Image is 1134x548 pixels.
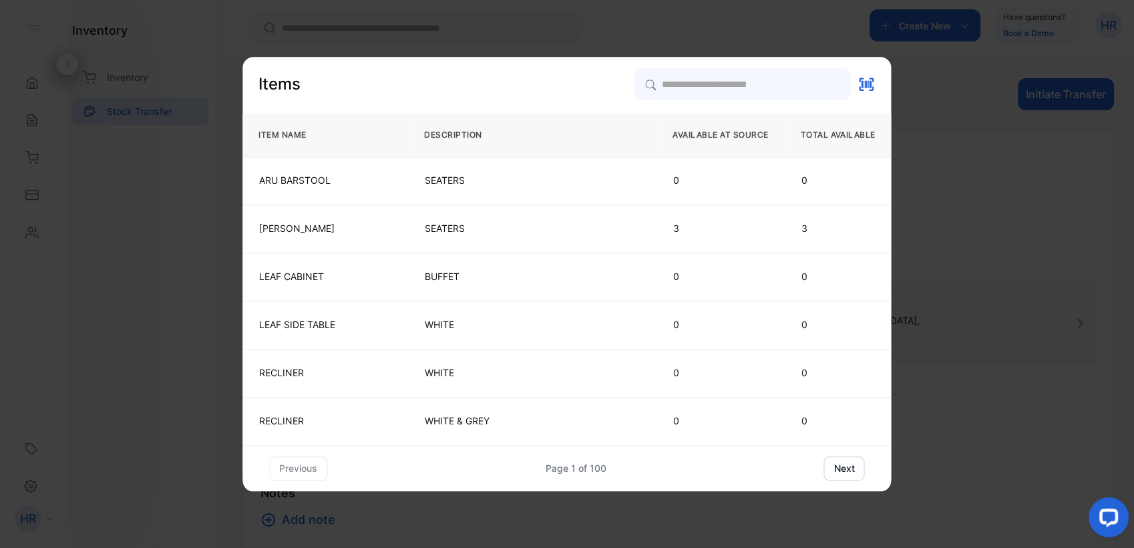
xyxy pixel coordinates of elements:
[801,414,874,428] p: 0
[673,270,767,283] p: 0
[673,222,767,235] p: 3
[259,414,391,428] p: RECLINER
[800,128,875,142] p: TOTAL AVAILABLE
[425,174,640,187] p: SEATERS
[545,461,606,475] div: Page 1 of 100
[425,222,640,235] p: SEATERS
[259,222,391,235] p: [PERSON_NAME]
[801,270,874,283] p: 0
[425,270,640,283] p: BUFFET
[425,366,640,380] p: WHITE
[269,456,327,481] button: previous
[258,73,301,96] p: Items
[258,128,392,142] p: ITEM NAME
[425,414,640,428] p: WHITE & GREY
[673,366,767,380] p: 0
[424,128,640,142] p: DESCRIPTION
[1078,492,1134,548] iframe: LiveChat chat widget
[259,174,391,187] p: ARU BARSTOOL
[673,128,768,142] p: AVAILABLE AT SOURCE
[259,318,391,331] p: LEAF SIDE TABLE
[801,366,874,380] p: 0
[801,174,874,187] p: 0
[673,414,767,428] p: 0
[259,270,391,283] p: LEAF CABINET
[259,366,391,380] p: RECLINER
[801,318,874,331] p: 0
[801,222,874,235] p: 3
[673,174,767,187] p: 0
[824,456,865,481] button: next
[673,318,767,331] p: 0
[425,318,640,331] p: WHITE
